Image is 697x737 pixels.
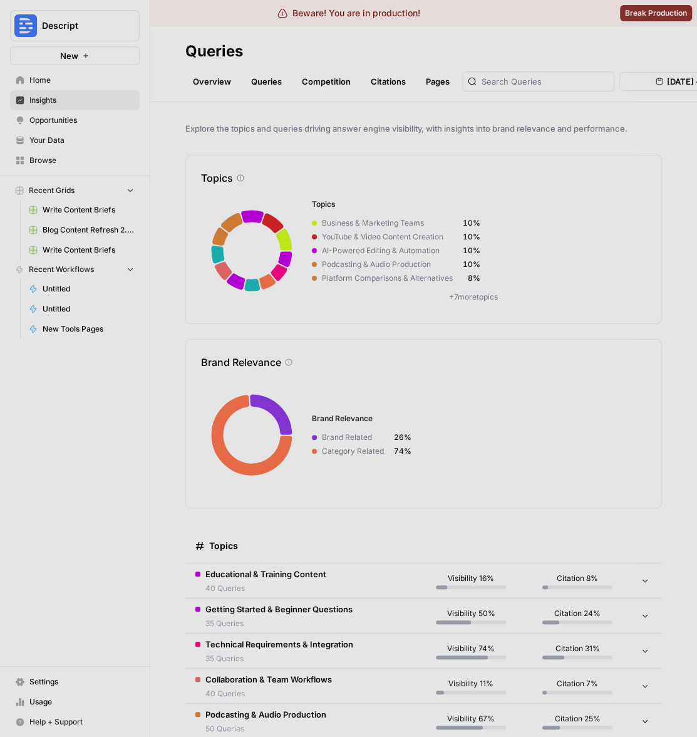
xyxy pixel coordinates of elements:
span: New Tools Pages [43,323,134,335]
span: 35 Queries [205,618,353,629]
a: Blog Content Refresh 2.0 Grid [23,220,140,240]
span: Visibility 74% [447,643,495,654]
span: Podcasting & Audio Production [317,259,463,270]
span: Help + Support [29,716,134,728]
img: Descript Logo [14,14,37,37]
a: Competition [294,71,358,91]
span: Topics [209,540,238,552]
span: Untitled [43,283,134,295]
span: Write Content Briefs [43,204,134,216]
a: Usage [10,692,140,712]
span: AI-Powered Editing & Automation [317,245,463,256]
span: Brand Related [317,432,394,443]
a: Citations [363,71,413,91]
h3: Brand Relevance [312,413,634,424]
span: Citation 7% [557,678,598,689]
a: Write Content Briefs [23,240,140,260]
button: Recent Workflows [10,260,140,279]
span: 35 Queries [205,653,353,664]
button: Workspace: Descript [10,10,140,41]
span: Educational & Training Content [205,568,326,580]
span: 8% [463,273,480,284]
span: Category Related [317,446,394,457]
input: Search Queries [482,75,609,88]
button: Help + Support [10,712,140,732]
span: Citation 25% [555,713,601,724]
a: Your Data [10,130,140,150]
span: Settings [29,676,134,687]
p: + 7 more topics [312,291,634,303]
a: Browse [10,150,140,170]
a: Untitled [23,279,140,299]
span: YouTube & Video Content Creation [317,231,463,243]
span: 74% [394,446,411,457]
span: Citation 31% [555,643,600,654]
span: 10% [463,217,480,229]
span: Visibility 16% [448,573,494,584]
span: Untitled [43,303,134,315]
button: Recent Grids [10,181,140,200]
span: Opportunities [29,115,134,126]
a: New Tools Pages [23,319,140,339]
a: Insights [10,90,140,110]
span: Break Production [625,8,687,19]
span: Citation 24% [554,608,601,619]
span: Usage [29,696,134,708]
a: Home [10,70,140,90]
span: Recent Workflows [29,264,94,275]
a: Opportunities [10,110,140,130]
span: 26% [394,432,411,443]
div: Beware! You are in production! [277,7,420,19]
p: Topics [201,170,233,186]
a: Pages [418,71,457,91]
span: Collaboration & Team Workflows [205,673,332,686]
span: Visibility 67% [447,713,495,724]
div: Queries [185,41,243,61]
span: 10% [463,231,480,243]
span: Technical Requirements & Integration [205,638,353,651]
span: Write Content Briefs [43,244,134,256]
span: Descript [42,19,118,32]
a: Write Content Briefs [23,200,140,220]
span: Your Data [29,135,134,146]
span: 40 Queries [205,583,326,594]
span: Business & Marketing Teams [317,217,463,229]
span: Recent Grids [29,185,75,196]
span: Insights [29,95,134,106]
a: Untitled [23,299,140,319]
h3: Topics [312,199,634,210]
span: Citation 8% [557,573,598,584]
span: Browse [29,155,134,166]
span: New [60,50,78,62]
span: 10% [463,259,480,270]
a: Overview [185,71,239,91]
span: Home [29,75,134,86]
span: Getting Started & Beginner Questions [205,603,353,615]
span: Visibility 50% [447,608,495,619]
span: 50 Queries [205,723,326,734]
span: Explore the topics and queries driving answer engine visibility, with insights into brand relevan... [185,122,662,135]
span: Blog Content Refresh 2.0 Grid [43,224,134,236]
p: Brand Relevance [201,355,281,370]
span: 10% [463,245,480,256]
span: Visibility 11% [448,678,493,689]
a: Queries [244,71,289,91]
a: Settings [10,672,140,692]
span: 40 Queries [205,688,332,699]
span: Platform Comparisons & Alternatives [317,273,463,284]
button: Break Production [620,5,692,21]
span: Podcasting & Audio Production [205,708,326,721]
button: New [10,46,140,65]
